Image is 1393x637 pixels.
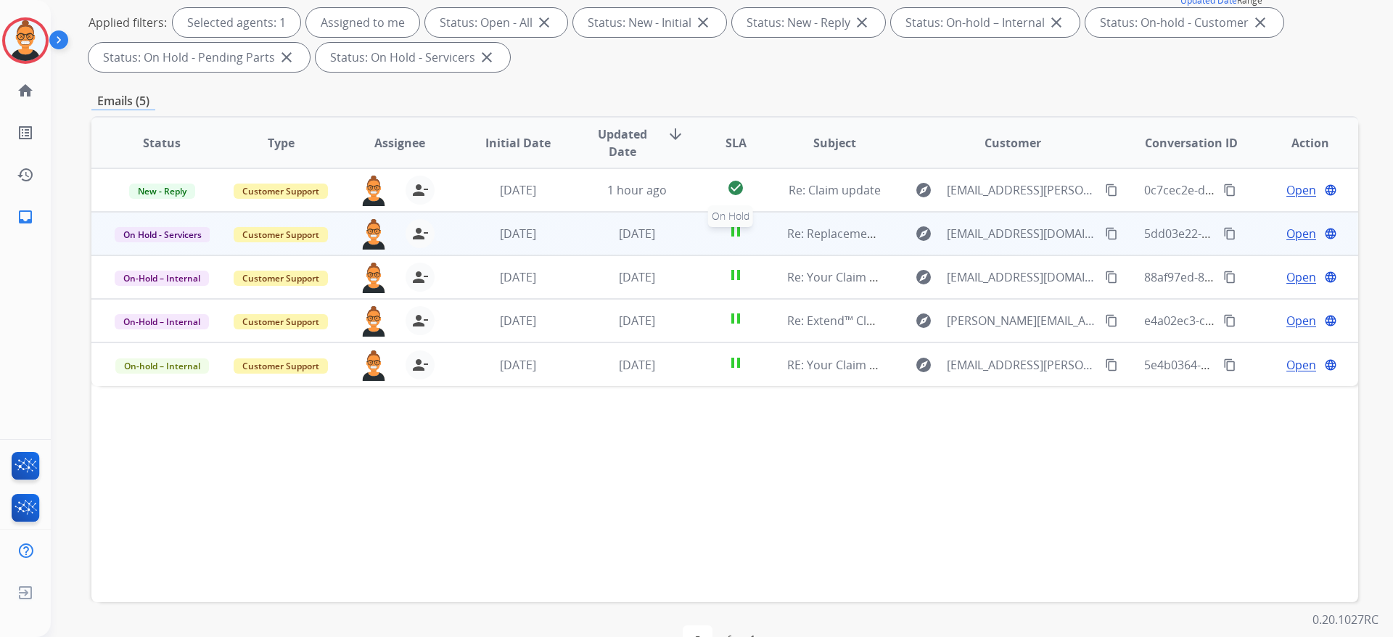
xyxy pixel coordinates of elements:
[17,82,34,99] mat-icon: home
[500,269,536,285] span: [DATE]
[1223,227,1236,240] mat-icon: content_copy
[915,356,932,374] mat-icon: explore
[411,225,429,242] mat-icon: person_remove
[915,268,932,286] mat-icon: explore
[306,8,419,37] div: Assigned to me
[1286,312,1316,329] span: Open
[1324,227,1337,240] mat-icon: language
[234,271,328,286] span: Customer Support
[727,266,744,284] mat-icon: pause
[708,205,753,227] div: On Hold
[915,225,932,242] mat-icon: explore
[115,271,209,286] span: On-Hold – Internal
[411,356,429,374] mat-icon: person_remove
[1324,358,1337,371] mat-icon: language
[359,350,388,381] img: agent-avatar
[787,269,933,285] span: Re: Your Claim with Extend
[1223,358,1236,371] mat-icon: content_copy
[787,226,1136,242] span: Re: Replacement Transaction Error – Promo Code Not Accepted
[1223,184,1236,197] mat-icon: content_copy
[234,314,328,329] span: Customer Support
[619,357,655,373] span: [DATE]
[1085,8,1283,37] div: Status: On-hold - Customer
[143,134,181,152] span: Status
[947,268,1096,286] span: [EMAIL_ADDRESS][DOMAIN_NAME]
[374,134,425,152] span: Assignee
[667,126,684,143] mat-icon: arrow_downward
[485,134,551,152] span: Initial Date
[91,92,155,110] p: Emails (5)
[17,208,34,226] mat-icon: inbox
[1144,357,1367,373] span: 5e4b0364-824a-428d-a041-a48a086fb7e2
[1144,269,1357,285] span: 88af97ed-8e6f-44df-be0c-83f88c4a7392
[1145,134,1238,152] span: Conversation ID
[234,358,328,374] span: Customer Support
[1105,314,1118,327] mat-icon: content_copy
[947,181,1096,199] span: [EMAIL_ADDRESS][PERSON_NAME][DOMAIN_NAME]
[853,14,871,31] mat-icon: close
[500,357,536,373] span: [DATE]
[727,354,744,371] mat-icon: pause
[727,310,744,327] mat-icon: pause
[732,8,885,37] div: Status: New - Reply
[1105,358,1118,371] mat-icon: content_copy
[1144,226,1360,242] span: 5dd03e22-57c5-4623-aedf-c6c63b5f5e1f
[278,49,295,66] mat-icon: close
[619,313,655,329] span: [DATE]
[1324,184,1337,197] mat-icon: language
[619,226,655,242] span: [DATE]
[915,181,932,199] mat-icon: explore
[813,134,856,152] span: Subject
[89,43,310,72] div: Status: On Hold - Pending Parts
[985,134,1041,152] span: Customer
[535,14,553,31] mat-icon: close
[1239,118,1358,168] th: Action
[1223,271,1236,284] mat-icon: content_copy
[17,166,34,184] mat-icon: history
[129,184,195,199] span: New - Reply
[1105,227,1118,240] mat-icon: content_copy
[411,181,429,199] mat-icon: person_remove
[891,8,1080,37] div: Status: On-hold – Internal
[1286,268,1316,286] span: Open
[947,225,1096,242] span: [EMAIL_ADDRESS][DOMAIN_NAME]
[17,124,34,141] mat-icon: list_alt
[1105,184,1118,197] mat-icon: content_copy
[1324,271,1337,284] mat-icon: language
[947,312,1096,329] span: [PERSON_NAME][EMAIL_ADDRESS][PERSON_NAME][DOMAIN_NAME]
[1286,225,1316,242] span: Open
[787,357,933,373] span: RE: Your Claim with Extend
[316,43,510,72] div: Status: On Hold - Servicers
[115,358,209,374] span: On-hold – Internal
[1223,314,1236,327] mat-icon: content_copy
[359,219,388,250] img: agent-avatar
[726,134,747,152] span: SLA
[115,314,209,329] span: On-Hold – Internal
[787,313,1174,329] span: Re: Extend™ Claims - Time to Get Your Replacement: Let’s go shopping!
[1144,313,1362,329] span: e4a02ec3-c22b-49fe-b869-68cf1b349a20
[1144,182,1363,198] span: 0c7cec2e-da61-4b1a-b17c-d87f7ef187b2
[619,269,655,285] span: [DATE]
[234,184,328,199] span: Customer Support
[478,49,496,66] mat-icon: close
[411,268,429,286] mat-icon: person_remove
[1252,14,1269,31] mat-icon: close
[411,312,429,329] mat-icon: person_remove
[500,182,536,198] span: [DATE]
[359,263,388,293] img: agent-avatar
[5,20,46,61] img: avatar
[694,14,712,31] mat-icon: close
[573,8,726,37] div: Status: New - Initial
[1048,14,1065,31] mat-icon: close
[359,176,388,206] img: agent-avatar
[915,312,932,329] mat-icon: explore
[789,182,881,198] span: Re: Claim update
[89,14,167,31] p: Applied filters:
[1105,271,1118,284] mat-icon: content_copy
[1324,314,1337,327] mat-icon: language
[607,182,667,198] span: 1 hour ago
[500,313,536,329] span: [DATE]
[1312,611,1378,628] p: 0.20.1027RC
[268,134,295,152] span: Type
[1286,181,1316,199] span: Open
